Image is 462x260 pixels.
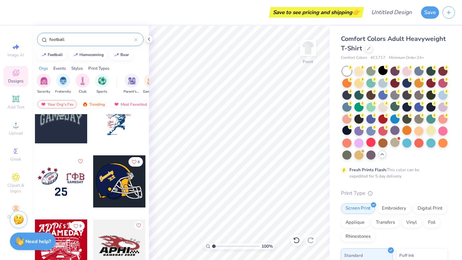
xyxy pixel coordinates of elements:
button: Like [128,157,143,167]
span: Sorority [37,89,50,94]
span: Fraternity [55,89,71,94]
button: Like [76,157,85,166]
img: trend_line.gif [73,53,78,57]
input: Try "Alpha" [49,36,134,43]
div: Orgs [39,65,48,72]
div: Vinyl [402,217,421,228]
button: filter button [37,74,51,94]
div: filter for Sorority [37,74,51,94]
div: filter for Sports [95,74,109,94]
span: Upload [9,130,23,136]
span: Club [79,89,86,94]
button: football [37,50,66,60]
div: Save to see pricing and shipping [271,7,362,18]
img: Sorority Image [40,77,48,85]
input: Untitled Design [366,5,418,19]
div: football [48,53,63,57]
img: trending.gif [82,102,88,107]
div: Print Type [341,189,448,197]
span: 6 [138,160,140,164]
img: trend_line.gif [41,53,47,57]
span: Comfort Colors [341,55,367,61]
div: bear [121,53,129,57]
span: Decorate [7,214,24,220]
span: 9 [79,224,82,228]
div: Events [53,65,66,72]
button: filter button [55,74,71,94]
button: Save [421,6,439,19]
img: most_fav.gif [41,102,46,107]
img: Game Day Image [147,77,155,85]
div: Embroidery [377,203,411,214]
button: filter button [143,74,159,94]
img: most_fav.gif [114,102,119,107]
div: Foil [424,217,440,228]
div: filter for Fraternity [55,74,71,94]
img: Fraternity Image [59,77,67,85]
span: 👉 [352,8,360,16]
span: Image AI [8,52,24,58]
span: # C1717 [371,55,385,61]
div: This color can be expedited for 5 day delivery. [349,167,436,179]
button: filter button [76,74,90,94]
div: filter for Club [76,74,90,94]
div: Screen Print [341,203,375,214]
div: Your Org's Fav [37,100,77,109]
div: Applique [341,217,369,228]
div: filter for Parent's Weekend [124,74,140,94]
button: Like [134,221,143,230]
div: filter for Game Day [143,74,159,94]
div: Rhinestones [341,231,375,242]
div: Transfers [371,217,400,228]
div: homecoming [80,53,104,57]
div: Styles [71,65,83,72]
img: Parent's Weekend Image [128,77,136,85]
button: Like [70,221,85,231]
img: Sports Image [98,77,106,85]
button: bear [110,50,132,60]
span: Puff Ink [400,252,414,259]
div: Digital Print [413,203,447,214]
span: Minimum Order: 24 + [389,55,424,61]
button: filter button [124,74,140,94]
button: filter button [95,74,109,94]
button: homecoming [69,50,107,60]
img: Club Image [79,77,86,85]
div: Trending [79,100,108,109]
span: Game Day [143,89,159,94]
strong: Need help? [26,238,51,245]
span: Parent's Weekend [124,89,140,94]
div: Print Types [88,65,109,72]
span: 100 % [262,243,273,249]
span: Add Text [7,104,24,110]
strong: Fresh Prints Flash: [349,167,387,173]
span: Sports [97,89,108,94]
span: Greek [11,156,22,162]
span: Clipart & logos [4,182,28,194]
div: Most Favorited [110,100,150,109]
img: Front [301,41,315,55]
span: Designs [8,78,24,84]
span: Comfort Colors Adult Heavyweight T-Shirt [341,35,446,52]
span: Standard [344,252,363,259]
img: trend_line.gif [114,53,119,57]
div: Front [303,58,313,65]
